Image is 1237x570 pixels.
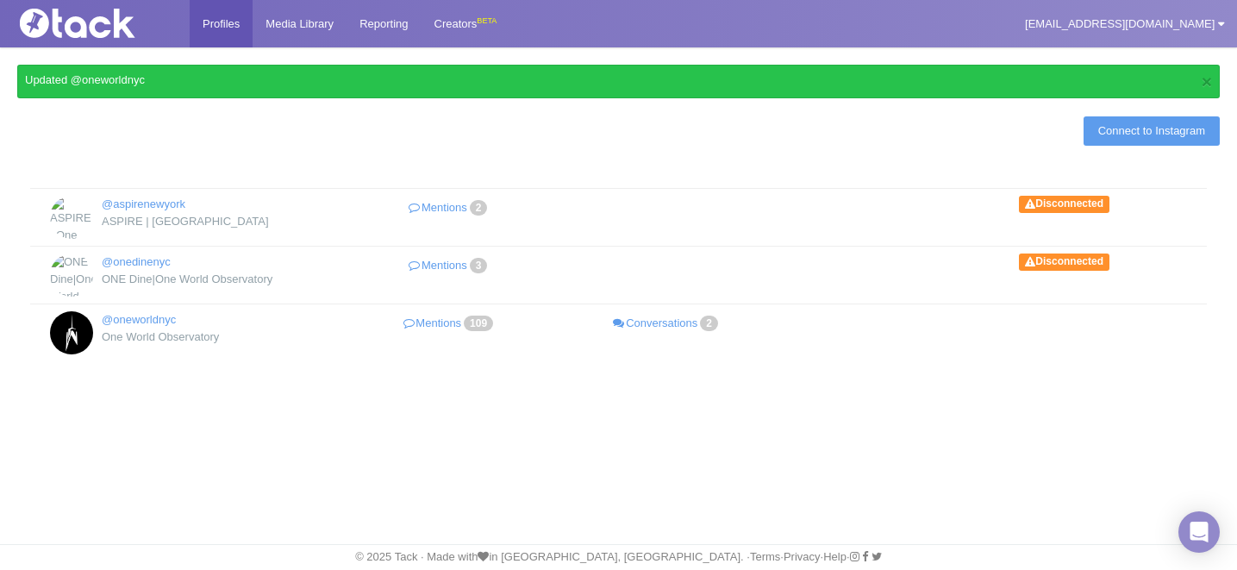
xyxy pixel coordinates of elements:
div: Updated @oneworldnyc [25,72,1212,88]
span: 2 [700,316,718,331]
a: Mentions109 [340,311,558,336]
a: Mentions2 [340,196,558,221]
a: @onedinenyc [102,255,171,268]
img: Tack [13,9,185,38]
a: @oneworldnyc [102,313,176,326]
img: ONE Dine|One World Observatory [50,254,93,297]
div: BETA [477,12,497,30]
a: Mentions3 [340,254,558,279]
button: × [1202,72,1212,91]
span: Disconnected [1019,196,1109,213]
a: Terms [750,550,780,563]
div: Open Intercom Messenger [1178,511,1220,553]
img: One World Observatory [50,311,93,354]
span: 2 [470,200,488,216]
img: ASPIRE | One World Observatory [50,196,93,239]
span: 3 [470,258,488,273]
a: Privacy [784,550,821,563]
span: 109 [464,316,493,331]
a: Help [823,550,847,563]
div: ONE Dine|One World Observatory [50,271,315,288]
div: © 2025 Tack · Made with in [GEOGRAPHIC_DATA], [GEOGRAPHIC_DATA]. · · · · [4,549,1233,565]
div: One World Observatory [50,329,315,346]
a: @aspirenewyork [102,197,185,210]
th: : activate to sort column descending [30,164,1207,189]
div: ASPIRE | [GEOGRAPHIC_DATA] [50,213,315,230]
a: Conversations2 [559,311,776,336]
a: Connect to Instagram [1084,116,1220,146]
span: Disconnected [1019,254,1109,271]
